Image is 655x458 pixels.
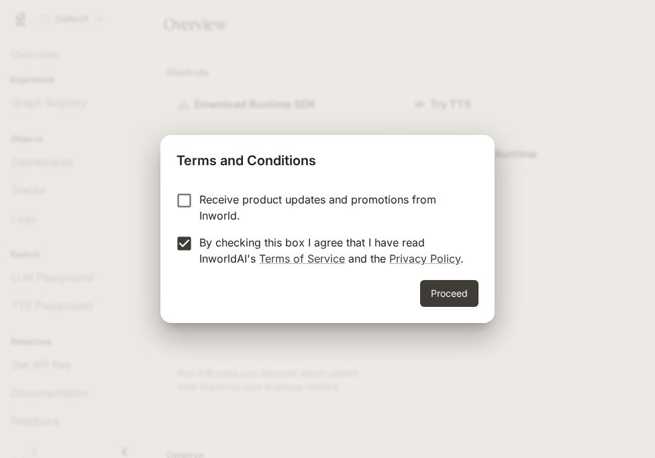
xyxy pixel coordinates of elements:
a: Privacy Policy [389,252,460,265]
h2: Terms and Conditions [160,135,495,181]
button: Proceed [420,280,478,307]
p: By checking this box I agree that I have read InworldAI's and the . [199,234,468,267]
p: Receive product updates and promotions from Inworld. [199,191,468,224]
a: Terms of Service [259,252,345,265]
